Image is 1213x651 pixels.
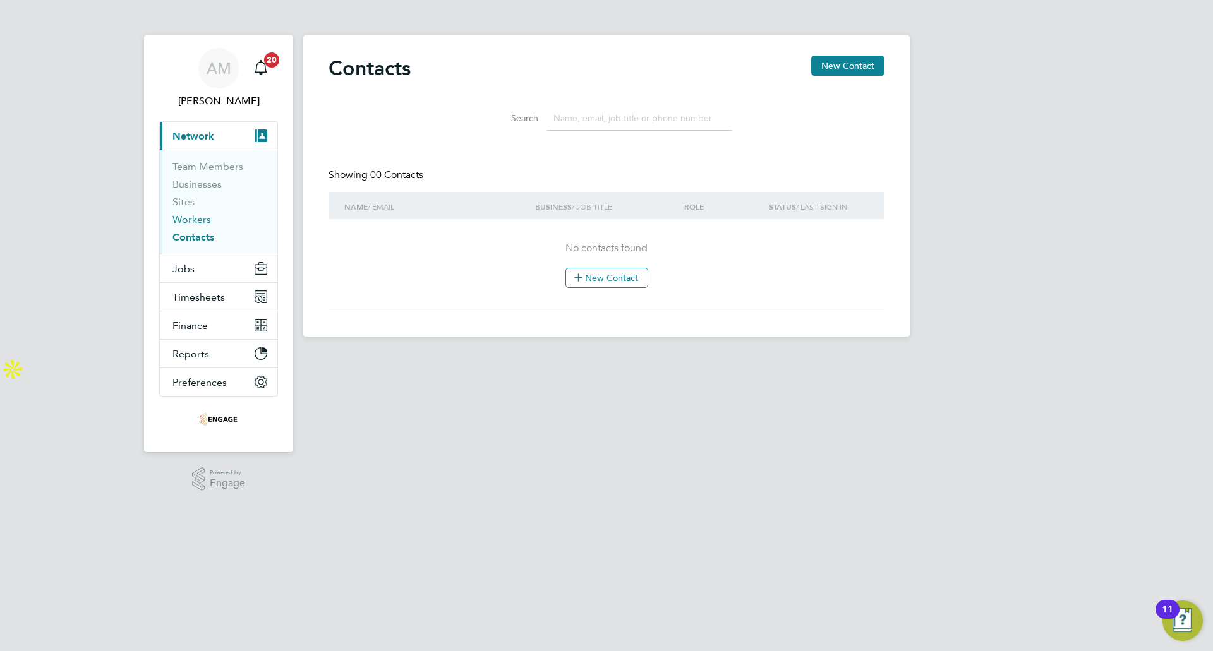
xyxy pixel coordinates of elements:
[172,263,195,275] span: Jobs
[1162,600,1203,641] button: Open Resource Center, 11 new notifications
[344,203,368,212] strong: Name
[172,291,225,303] span: Timesheets
[172,320,208,331] span: Finance
[144,35,293,452] nav: Main navigation
[160,254,277,282] button: Jobs
[159,48,278,109] a: AM[PERSON_NAME]
[172,348,209,360] span: Reports
[160,283,277,311] button: Timesheets
[160,150,277,254] div: Network
[532,192,680,222] div: / Job Title
[329,169,426,182] div: Showing
[210,467,245,478] span: Powered by
[769,203,796,212] strong: Status
[811,56,884,76] button: New Contact
[160,311,277,339] button: Finance
[172,231,214,243] a: Contacts
[535,203,572,212] strong: Business
[172,213,211,225] a: Workers
[481,112,538,124] label: Search
[210,478,245,489] span: Engage
[341,192,532,222] div: / Email
[160,340,277,367] button: Reports
[547,106,732,131] input: Name, email, job title or phone number
[200,409,238,429] img: frontlinerecruitment-logo-retina.png
[172,196,195,208] a: Sites
[207,60,231,76] span: AM
[159,409,278,429] a: Go to home page
[159,93,278,109] span: Adrianna Mazurek
[172,376,227,388] span: Preferences
[160,122,277,150] button: Network
[1162,609,1173,626] div: 11
[329,56,411,81] h2: Contacts
[684,203,704,212] strong: ROLE
[172,178,222,190] a: Businesses
[172,130,214,142] span: Network
[370,169,423,181] span: 00 Contacts
[565,268,648,288] button: New Contact
[248,48,274,88] a: 20
[264,52,279,68] span: 20
[192,467,246,491] a: Powered byEngage
[172,160,243,172] a: Team Members
[160,368,277,396] button: Preferences
[766,192,872,222] div: / Last Sign In
[341,242,872,288] div: No contacts found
